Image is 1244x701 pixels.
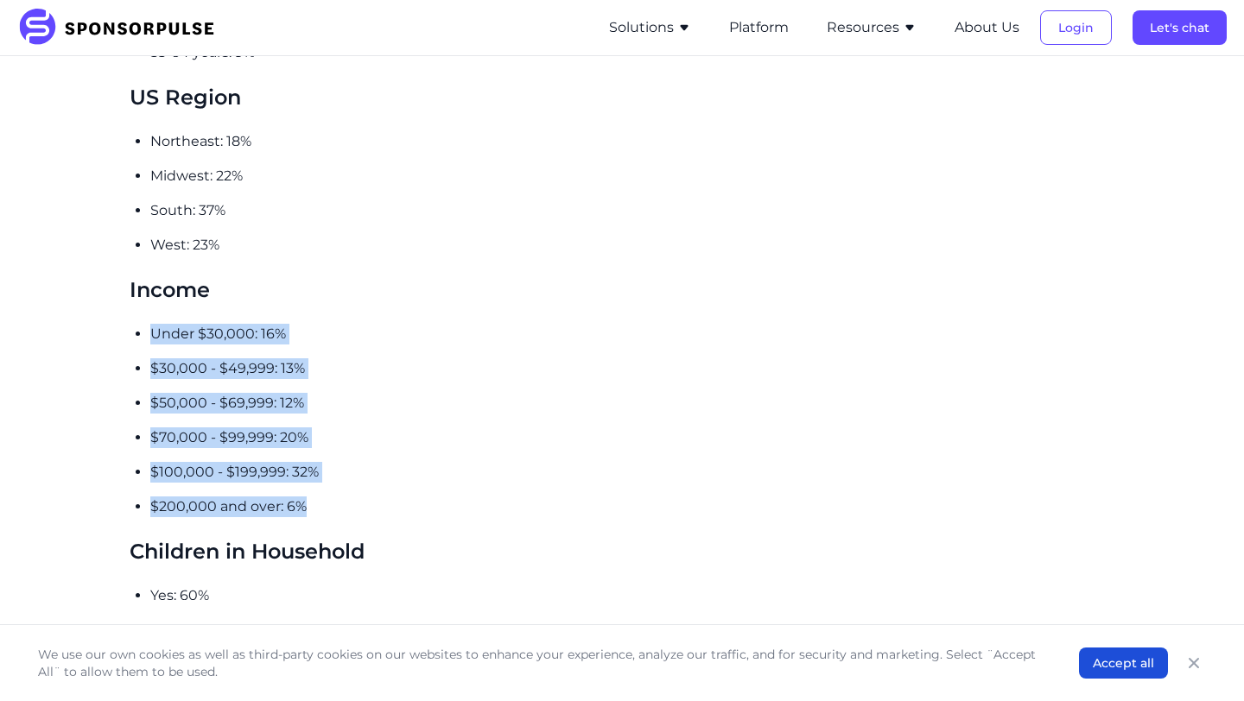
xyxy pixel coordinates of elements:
a: Login [1040,20,1112,35]
p: $30,000 - $49,999: 13% [150,358,865,379]
iframe: Chat Widget [1158,618,1244,701]
button: Resources [827,17,917,38]
a: Platform [729,20,789,35]
p: Yes: 60% [150,585,865,606]
button: Solutions [609,17,691,38]
p: We use our own cookies as well as third-party cookies on our websites to enhance your experience,... [38,646,1044,680]
p: South: 37% [150,200,865,221]
h3: Income [130,276,865,303]
p: Midwest: 22% [150,166,865,186]
p: $50,000 - $69,999: 12% [150,393,865,414]
button: Platform [729,17,789,38]
button: Login [1040,10,1112,45]
p: $100,000 - $199,999: 32% [150,462,865,483]
h3: US Region [130,84,865,111]
a: About Us [955,20,1019,35]
p: $200,000 and over: 6% [150,496,865,517]
button: Let's chat [1133,10,1227,45]
a: Let's chat [1133,20,1227,35]
img: SponsorPulse [17,9,227,47]
p: Under $30,000: 16% [150,324,865,344]
p: West: 23% [150,235,865,256]
p: No: 40% [150,620,865,641]
button: Accept all [1079,647,1168,679]
p: $70,000 - $99,999: 20% [150,427,865,448]
p: Northeast: 18% [150,131,865,152]
h3: Children in Household [130,538,865,565]
button: About Us [955,17,1019,38]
